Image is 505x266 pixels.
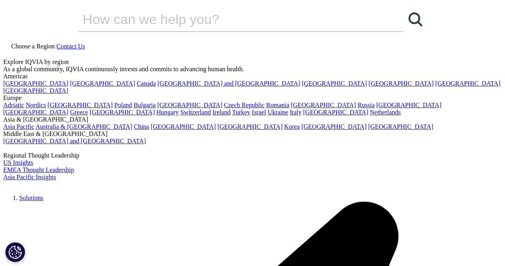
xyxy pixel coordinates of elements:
a: Nordics [26,102,46,108]
a: Romania [266,102,289,108]
a: Poland [114,102,132,108]
input: Search [78,7,380,31]
a: Contact Us [56,43,85,50]
a: [GEOGRAPHIC_DATA] [301,123,366,130]
a: Adriatic [3,102,24,108]
div: Americas [3,73,502,80]
a: Asia Pacific Insights [3,174,56,180]
span: Choose a Region [11,43,55,50]
a: Australia & [GEOGRAPHIC_DATA] [36,123,132,130]
a: [GEOGRAPHIC_DATA] [48,102,113,108]
a: [GEOGRAPHIC_DATA] and [GEOGRAPHIC_DATA] [157,80,300,87]
div: Middle East & [GEOGRAPHIC_DATA] [3,130,502,138]
a: Bulgaria [134,102,156,108]
a: Solutions [19,194,43,201]
a: Czech Republic [224,102,265,108]
a: Ukraine [267,109,288,116]
a: [GEOGRAPHIC_DATA] [70,80,135,87]
a: [GEOGRAPHIC_DATA] [376,102,441,108]
div: Asia & [GEOGRAPHIC_DATA] [3,116,502,123]
a: Canada [137,80,156,87]
a: Asia Pacific [3,123,34,130]
div: Explore IQVIA by region [3,58,502,66]
div: Europe [3,94,502,102]
a: [GEOGRAPHIC_DATA] [3,80,68,87]
a: [GEOGRAPHIC_DATA] [3,87,68,94]
a: US Insights [3,159,33,166]
a: Ireland [212,109,230,116]
a: [GEOGRAPHIC_DATA] [368,80,434,87]
a: [GEOGRAPHIC_DATA] [291,102,356,108]
svg: Search [408,12,422,26]
a: [GEOGRAPHIC_DATA] [151,123,216,130]
div: Regional Thought Leadership [3,152,502,159]
a: China [134,123,149,130]
a: Search [403,7,427,31]
a: [GEOGRAPHIC_DATA] [218,123,283,130]
button: Cookies Settings [5,242,25,262]
a: Turkey [232,109,250,116]
a: [GEOGRAPHIC_DATA] and [GEOGRAPHIC_DATA] [3,138,146,144]
a: [GEOGRAPHIC_DATA] [3,109,68,116]
a: Korea [284,123,300,130]
a: [GEOGRAPHIC_DATA] [435,80,500,87]
a: Switzerland [180,109,211,116]
div: As a global community, IQVIA continuously invests and commits to advancing human health. [3,66,502,73]
a: Israel [252,109,266,116]
a: EMEA Thought Leadership [3,166,74,173]
a: [GEOGRAPHIC_DATA] [368,123,433,130]
a: Italy [290,109,301,116]
a: Greece [70,109,88,116]
a: Russia [358,102,375,108]
a: [GEOGRAPHIC_DATA] [302,80,367,87]
a: [GEOGRAPHIC_DATA] [303,109,368,116]
a: Hungary [156,109,179,116]
a: [GEOGRAPHIC_DATA] [89,109,154,116]
a: Netherlands [370,109,400,116]
a: [GEOGRAPHIC_DATA] [157,102,222,108]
